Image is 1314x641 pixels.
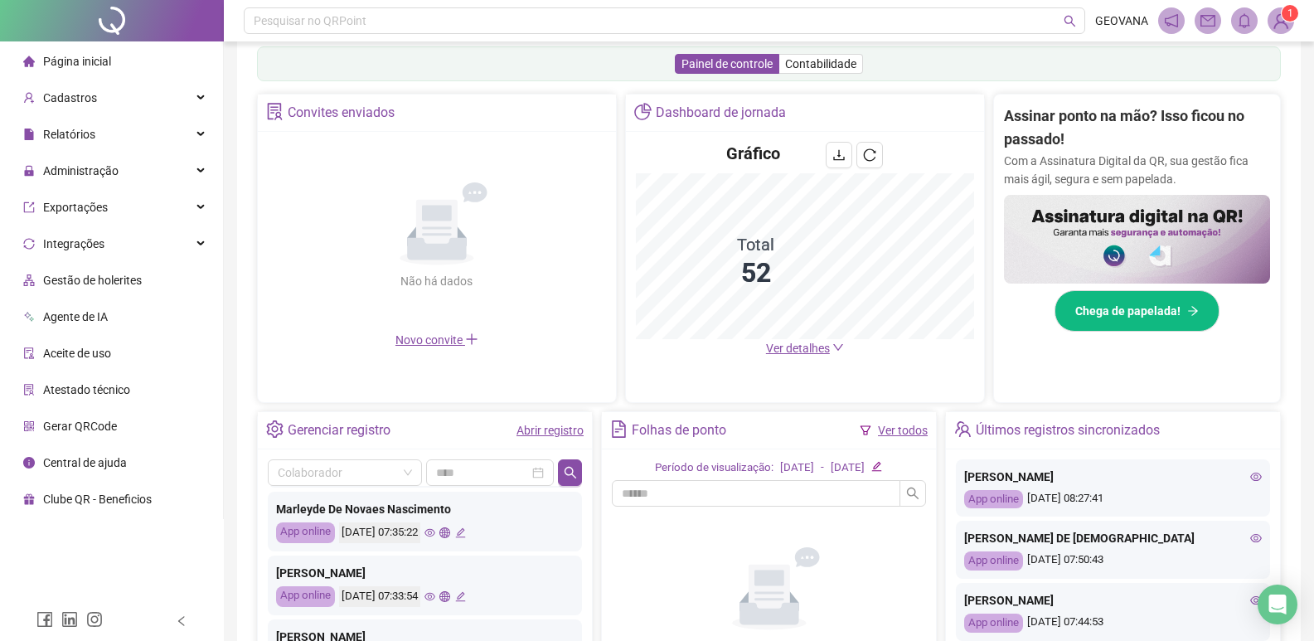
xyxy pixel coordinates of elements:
[785,57,856,70] span: Contabilidade
[276,586,335,607] div: App online
[871,461,882,472] span: edit
[976,416,1160,444] div: Últimos registros sincronizados
[1250,532,1262,544] span: eye
[766,342,844,355] a: Ver detalhes down
[964,468,1262,486] div: [PERSON_NAME]
[43,347,111,360] span: Aceite de uso
[43,493,152,506] span: Clube QR - Beneficios
[23,202,35,213] span: export
[964,591,1262,609] div: [PERSON_NAME]
[1055,290,1219,332] button: Chega de papelada!
[656,99,786,127] div: Dashboard de jornada
[61,611,78,628] span: linkedin
[23,493,35,505] span: gift
[276,564,574,582] div: [PERSON_NAME]
[288,416,390,444] div: Gerenciar registro
[23,457,35,469] span: info-circle
[1237,13,1252,28] span: bell
[863,148,876,162] span: reload
[176,615,187,627] span: left
[1075,302,1181,320] span: Chega de papelada!
[1250,471,1262,483] span: eye
[1064,15,1076,27] span: search
[1258,585,1297,624] div: Open Intercom Messenger
[439,591,450,602] span: global
[43,274,142,287] span: Gestão de holerites
[1200,13,1215,28] span: mail
[1287,7,1293,19] span: 1
[395,333,478,347] span: Novo convite
[339,522,420,543] div: [DATE] 07:35:22
[23,347,35,359] span: audit
[766,342,830,355] span: Ver detalhes
[23,129,35,140] span: file
[564,466,577,479] span: search
[43,420,117,433] span: Gerar QRCode
[516,424,584,437] a: Abrir registro
[43,237,104,250] span: Integrações
[439,527,450,538] span: global
[964,490,1262,509] div: [DATE] 08:27:41
[832,148,846,162] span: download
[43,55,111,68] span: Página inicial
[23,274,35,286] span: apartment
[1187,305,1199,317] span: arrow-right
[43,91,97,104] span: Cadastros
[23,56,35,67] span: home
[964,614,1262,633] div: [DATE] 07:44:53
[1268,8,1293,33] img: 93960
[1250,595,1262,606] span: eye
[23,165,35,177] span: lock
[23,420,35,432] span: qrcode
[43,456,127,469] span: Central de ajuda
[681,57,773,70] span: Painel de controle
[780,459,814,477] div: [DATE]
[1164,13,1179,28] span: notification
[954,420,972,438] span: team
[43,164,119,177] span: Administração
[610,420,628,438] span: file-text
[86,611,103,628] span: instagram
[964,529,1262,547] div: [PERSON_NAME] DE [DEMOGRAPHIC_DATA]
[339,586,420,607] div: [DATE] 07:33:54
[361,272,513,290] div: Não há dados
[655,459,773,477] div: Período de visualização:
[43,128,95,141] span: Relatórios
[276,500,574,518] div: Marleyde De Novaes Nascimento
[964,490,1023,509] div: App online
[632,416,726,444] div: Folhas de ponto
[964,551,1023,571] div: App online
[821,459,824,477] div: -
[1282,5,1298,22] sup: Atualize o seu contato no menu Meus Dados
[860,425,871,436] span: filter
[36,611,53,628] span: facebook
[878,424,928,437] a: Ver todos
[906,487,919,500] span: search
[455,527,466,538] span: edit
[23,384,35,396] span: solution
[726,142,780,165] h4: Gráfico
[1004,152,1270,188] p: Com a Assinatura Digital da QR, sua gestão fica mais ágil, segura e sem papelada.
[276,522,335,543] div: App online
[1095,12,1148,30] span: GEOVANA
[43,310,108,323] span: Agente de IA
[832,342,844,353] span: down
[964,551,1262,571] div: [DATE] 07:50:43
[465,333,478,346] span: plus
[1004,104,1270,152] h2: Assinar ponto na mão? Isso ficou no passado!
[43,201,108,214] span: Exportações
[266,103,284,120] span: solution
[831,459,865,477] div: [DATE]
[424,527,435,538] span: eye
[634,103,652,120] span: pie-chart
[964,614,1023,633] div: App online
[23,92,35,104] span: user-add
[266,420,284,438] span: setting
[23,238,35,250] span: sync
[424,591,435,602] span: eye
[43,383,130,396] span: Atestado técnico
[455,591,466,602] span: edit
[288,99,395,127] div: Convites enviados
[1004,195,1270,284] img: banner%2F02c71560-61a6-44d4-94b9-c8ab97240462.png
